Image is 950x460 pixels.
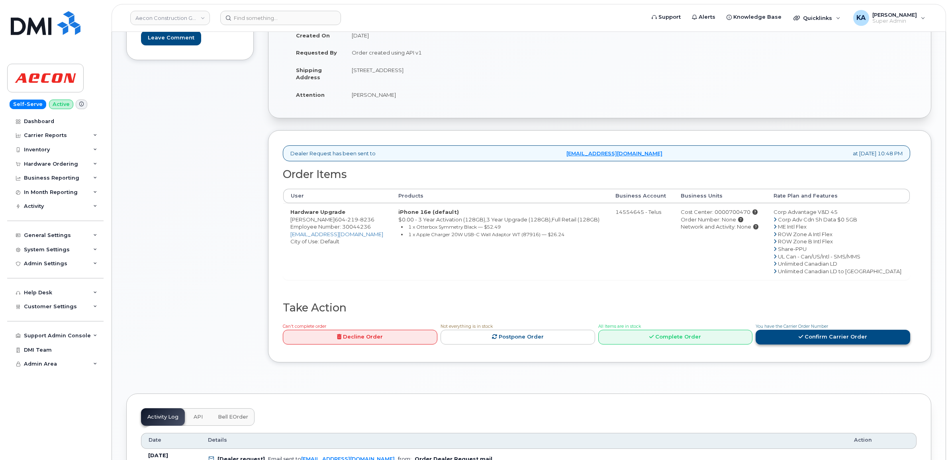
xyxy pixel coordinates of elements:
[391,189,608,203] th: Products
[345,61,594,86] td: [STREET_ADDRESS]
[686,9,721,25] a: Alerts
[296,92,325,98] strong: Attention
[566,150,662,157] a: [EMAIL_ADDRESS][DOMAIN_NAME]
[391,203,608,280] td: $0.00 - 3 Year Activation (128GB),3 Year Upgrade (128GB),Full Retail (128GB)
[398,209,459,215] strong: iPhone 16e (default)
[721,9,787,25] a: Knowledge Base
[296,49,337,56] strong: Requested By
[766,189,910,203] th: Rate Plan and Features
[674,189,766,203] th: Business Units
[778,253,860,260] span: UL Can - Can/US/Intl - SMS/MMS
[345,44,594,61] td: Order created using API v1
[608,203,674,280] td: 14554645 - Telus
[872,18,917,24] span: Super Admin
[788,10,846,26] div: Quicklinks
[803,15,832,21] span: Quicklinks
[283,168,910,180] h2: Order Items
[766,203,910,280] td: Corp Advantage V&D 45
[283,302,910,314] h2: Take Action
[699,13,715,21] span: Alerts
[345,216,358,223] span: 219
[408,224,501,230] small: 1 x Otterbox Symmetry Black — $52.49
[220,11,341,25] input: Find something...
[608,189,674,203] th: Business Account
[756,324,828,329] span: You have the Carrier Order Number
[148,452,168,458] b: [DATE]
[141,31,201,45] input: Leave Comment
[345,86,594,104] td: [PERSON_NAME]
[778,238,833,245] span: ROW Zone B Intl Flex
[290,231,383,237] a: [EMAIL_ADDRESS][DOMAIN_NAME]
[646,9,686,25] a: Support
[149,437,161,444] span: Date
[778,246,807,252] span: Share-PPU
[681,216,759,223] div: Order Number: None
[778,216,857,223] span: Corp Adv Cdn Sh Data $0 5GB
[778,268,901,274] span: Unlimited Canadian LD to [GEOGRAPHIC_DATA]
[358,216,374,223] span: 8236
[778,260,837,267] span: Unlimited Canadian LD
[218,414,248,420] span: Bell eOrder
[296,32,330,39] strong: Created On
[130,11,210,25] a: Aecon Construction Group Inc
[598,330,753,345] a: Complete Order
[441,330,595,345] a: Postpone Order
[296,67,322,81] strong: Shipping Address
[283,145,910,162] div: Dealer Request has been sent to at [DATE] 10:48 PM
[194,414,203,420] span: API
[441,324,493,329] span: Not everything is in stock
[872,12,917,18] span: [PERSON_NAME]
[778,223,807,230] span: ME Intl Flex
[778,231,832,237] span: ROW Zone A Intl Flex
[848,10,931,26] div: Karla Adams
[283,203,391,280] td: [PERSON_NAME] City of Use: Default
[658,13,681,21] span: Support
[345,27,594,44] td: [DATE]
[681,208,759,216] div: Cost Center: 0000700470
[290,223,371,230] span: Employee Number: 30044236
[208,437,227,444] span: Details
[283,189,391,203] th: User
[756,330,910,345] a: Confirm Carrier Order
[408,231,564,237] small: 1 x Apple Charger 20W USB-C Wall Adaptor WT (87916) — $26.24
[283,330,437,345] a: Decline Order
[733,13,782,21] span: Knowledge Base
[283,324,326,329] span: Can't complete order
[681,223,759,231] div: Network and Activity: None
[598,324,641,329] span: All Items are in stock
[856,13,866,23] span: KA
[847,433,917,449] th: Action
[290,209,345,215] strong: Hardware Upgrade
[335,216,374,223] span: 604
